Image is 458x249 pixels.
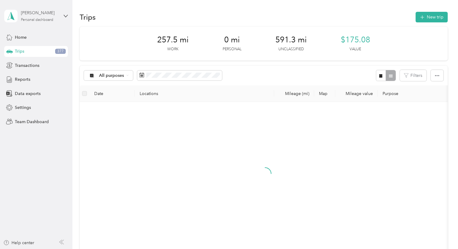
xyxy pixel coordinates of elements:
[167,47,178,52] p: Work
[99,74,124,78] span: All purposes
[350,47,361,52] p: Value
[15,76,30,83] span: Reports
[400,70,426,81] button: Filters
[135,85,274,102] th: Locations
[3,240,34,246] button: Help center
[15,104,31,111] span: Settings
[55,49,66,54] span: 377
[15,62,39,69] span: Transactions
[274,85,314,102] th: Mileage (mi)
[223,47,241,52] p: Personal
[15,48,24,54] span: Trips
[416,12,448,22] button: New trip
[15,119,49,125] span: Team Dashboard
[80,14,96,20] h1: Trips
[278,47,304,52] p: Unclassified
[424,215,458,249] iframe: Everlance-gr Chat Button Frame
[335,85,378,102] th: Mileage value
[157,35,189,45] span: 257.5 mi
[21,18,53,22] div: Personal dashboard
[275,35,307,45] span: 591.3 mi
[15,90,41,97] span: Data exports
[21,10,59,16] div: [PERSON_NAME]
[224,35,240,45] span: 0 mi
[341,35,370,45] span: $175.08
[15,34,27,41] span: Home
[314,85,335,102] th: Map
[89,85,135,102] th: Date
